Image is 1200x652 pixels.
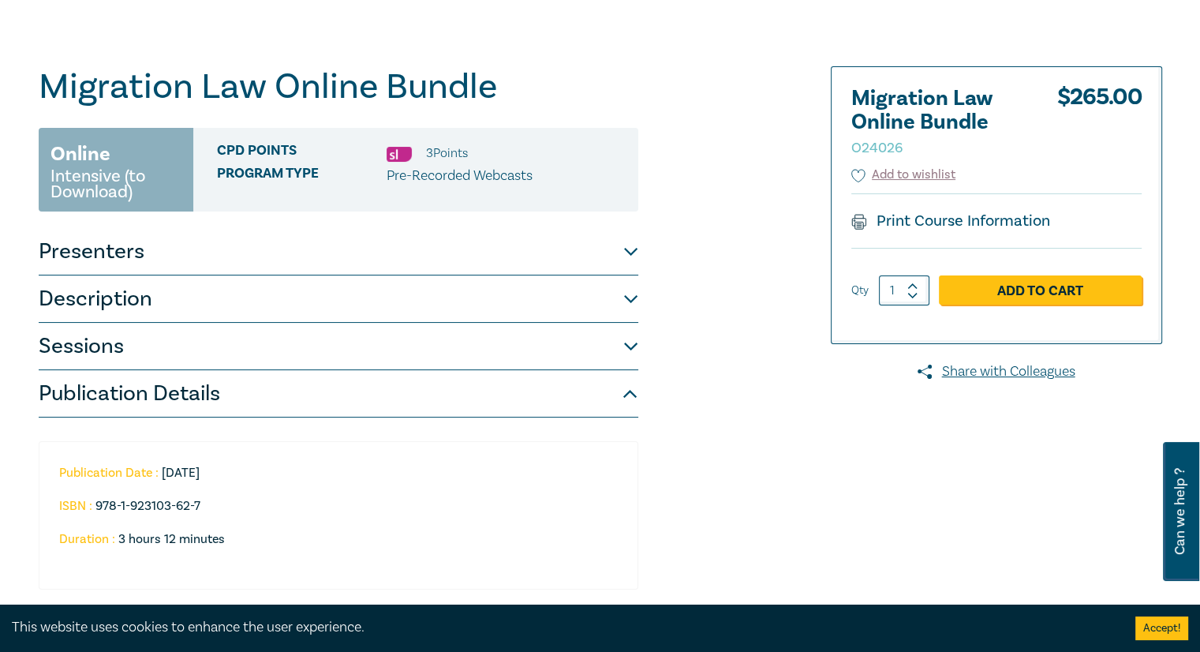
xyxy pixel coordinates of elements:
div: This website uses cookies to enhance the user experience. [12,617,1112,638]
button: Accept cookies [1135,616,1188,640]
button: Description [39,275,638,323]
input: 1 [879,275,929,305]
strong: Duration : [59,531,115,547]
a: Share with Colleagues [831,362,1162,382]
a: Add to Cart [939,275,1142,305]
h1: Migration Law Online Bundle [39,66,638,107]
li: [DATE] [59,466,599,480]
h2: Migration Law Online Bundle [851,87,1025,158]
small: O24026 [851,139,903,157]
button: Publication Details [39,370,638,418]
li: 3 hours 12 minutes [59,532,611,546]
button: Sessions [39,323,638,370]
img: Substantive Law [387,147,412,162]
li: 3 Point s [426,143,468,163]
span: Can we help ? [1172,452,1187,571]
button: Add to wishlist [851,166,956,184]
a: Print Course Information [851,211,1051,231]
button: Presenters [39,228,638,275]
h3: Online [50,140,110,168]
span: CPD Points [217,143,387,163]
p: Pre-Recorded Webcasts [387,166,533,186]
strong: Publication Date : [59,465,159,481]
div: $ 265.00 [1057,87,1142,166]
label: Qty [851,282,869,299]
strong: ISBN : [59,498,92,514]
small: Intensive (to Download) [50,168,181,200]
span: Program type [217,166,387,186]
li: 978-1-923103-62-7 [59,499,599,513]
